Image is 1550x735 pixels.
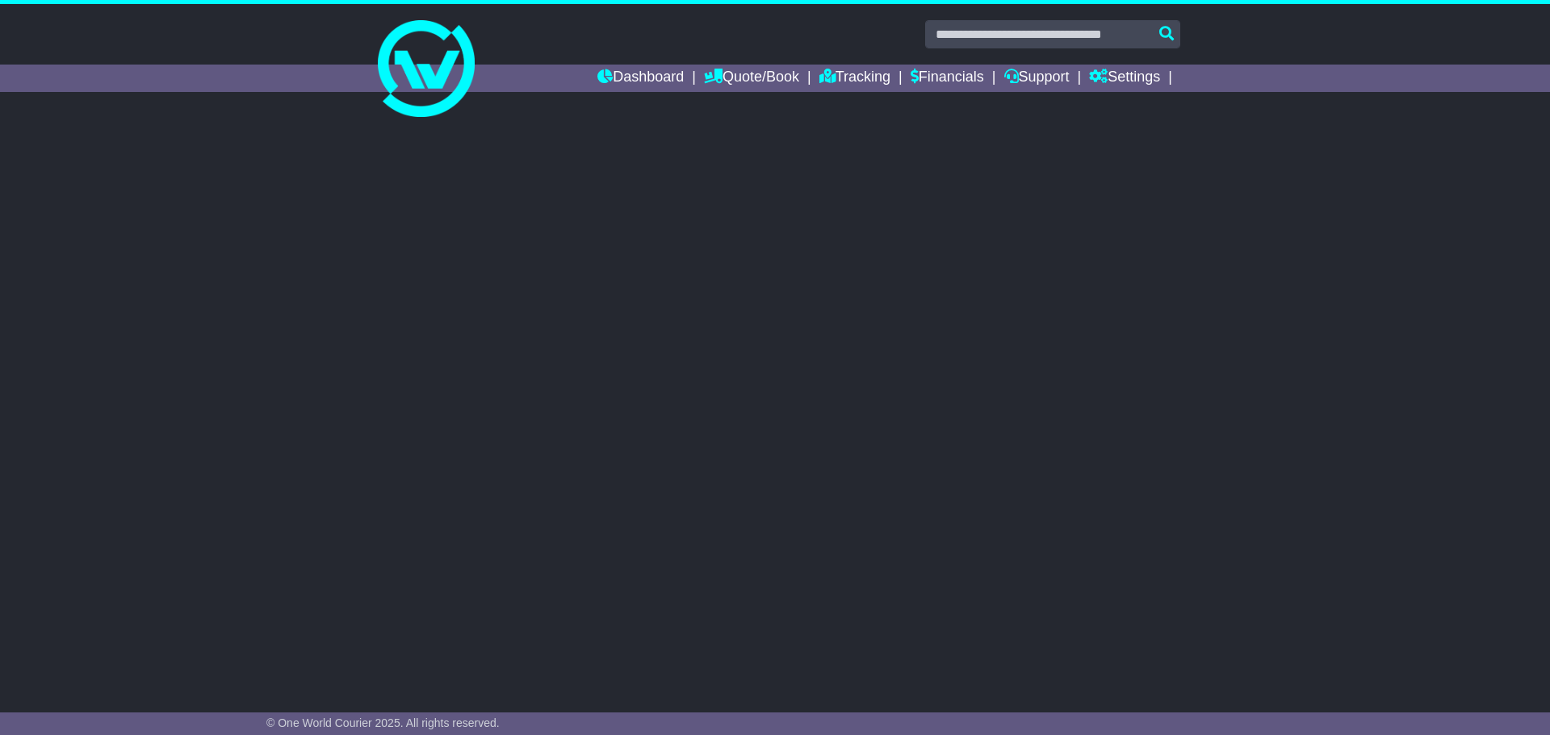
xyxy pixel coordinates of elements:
[597,65,684,92] a: Dashboard
[266,716,500,729] span: © One World Courier 2025. All rights reserved.
[911,65,984,92] a: Financials
[1089,65,1160,92] a: Settings
[819,65,890,92] a: Tracking
[704,65,799,92] a: Quote/Book
[1004,65,1070,92] a: Support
